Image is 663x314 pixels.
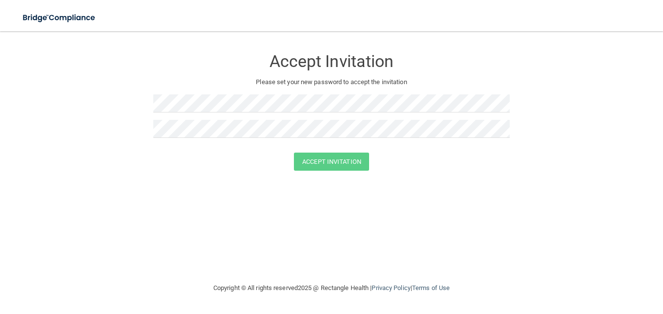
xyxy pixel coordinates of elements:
[153,272,510,304] div: Copyright © All rights reserved 2025 @ Rectangle Health | |
[153,52,510,70] h3: Accept Invitation
[15,8,104,28] img: bridge_compliance_login_screen.278c3ca4.svg
[161,76,502,88] p: Please set your new password to accept the invitation
[412,284,450,292] a: Terms of Use
[294,153,369,171] button: Accept Invitation
[372,284,410,292] a: Privacy Policy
